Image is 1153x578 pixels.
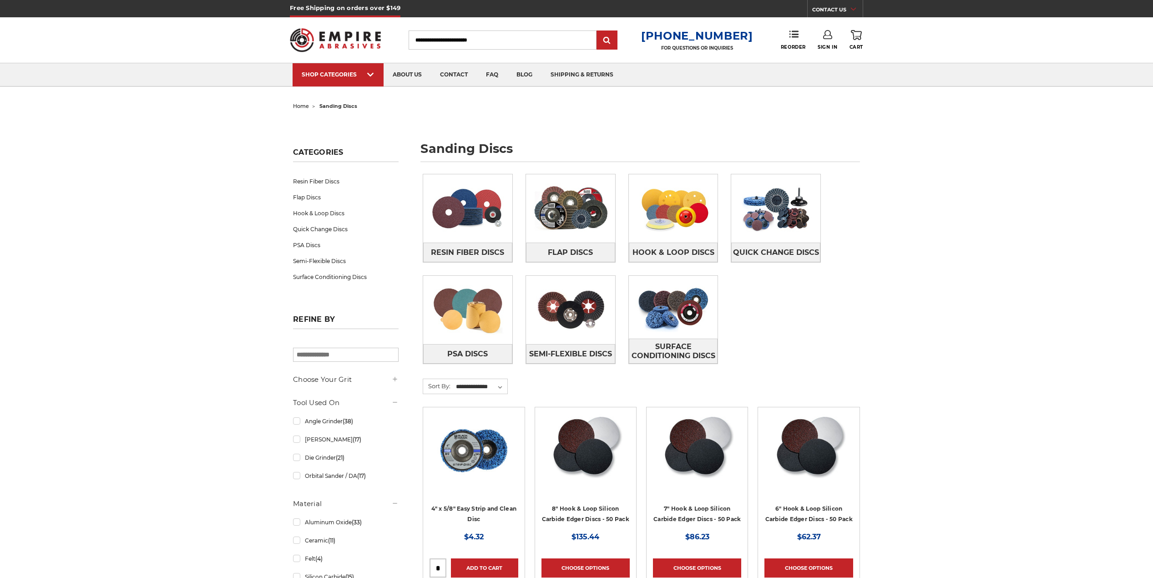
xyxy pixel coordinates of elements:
[293,237,399,253] a: PSA Discs
[328,537,335,544] span: (11)
[541,414,630,502] a: Silicon Carbide 8" Hook & Loop Edger Discs
[315,555,323,562] span: (4)
[653,558,741,578] a: Choose Options
[357,472,366,479] span: (17)
[431,63,477,86] a: contact
[423,177,512,240] img: Resin Fiber Discs
[447,346,488,362] span: PSA Discs
[423,243,512,262] a: Resin Fiber Discs
[293,221,399,237] a: Quick Change Discs
[293,431,399,447] a: [PERSON_NAME]
[420,142,860,162] h1: sanding discs
[526,344,615,364] a: Semi-Flexible Discs
[772,414,846,487] img: Silicon Carbide 6" Hook & Loop Edger Discs
[293,450,399,466] a: Die Grinder
[629,339,718,364] span: Surface Conditioning Discs
[293,532,399,548] a: Ceramic
[336,454,344,461] span: (21)
[781,44,806,50] span: Reorder
[526,243,615,262] a: Flap Discs
[571,532,599,541] span: $135.44
[850,30,863,50] a: Cart
[765,505,853,522] a: 6" Hook & Loop Silicon Carbide Edger Discs - 50 Pack
[455,380,507,394] select: Sort By:
[477,63,507,86] a: faq
[641,45,753,51] p: FOR QUESTIONS OR INQUIRIES
[293,397,399,408] h5: Tool Used On
[293,514,399,530] a: Aluminum Oxide
[507,63,541,86] a: blog
[629,177,718,240] img: Hook & Loop Discs
[384,63,431,86] a: about us
[293,269,399,285] a: Surface Conditioning Discs
[632,245,714,260] span: Hook & Loop Discs
[293,253,399,269] a: Semi-Flexible Discs
[290,22,381,58] img: Empire Abrasives
[660,414,734,487] img: Silicon Carbide 7" Hook & Loop Edger Discs
[293,498,399,509] h5: Material
[464,532,484,541] span: $4.32
[293,189,399,205] a: Flap Discs
[850,44,863,50] span: Cart
[353,436,361,443] span: (17)
[293,103,309,109] a: home
[293,551,399,567] a: Felt
[437,414,510,487] img: 4" x 5/8" easy strip and clean discs
[343,418,353,425] span: (38)
[302,71,374,78] div: SHOP CATEGORIES
[526,177,615,240] img: Flap Discs
[781,30,806,50] a: Reorder
[529,346,612,362] span: Semi-Flexible Discs
[541,558,630,578] a: Choose Options
[319,103,357,109] span: sanding discs
[542,505,629,522] a: 8" Hook & Loop Silicon Carbide Edger Discs - 50 Pack
[352,519,362,526] span: (33)
[629,243,718,262] a: Hook & Loop Discs
[731,177,820,240] img: Quick Change Discs
[293,173,399,189] a: Resin Fiber Discs
[797,532,821,541] span: $62.37
[431,245,504,260] span: Resin Fiber Discs
[641,29,753,42] a: [PHONE_NUMBER]
[541,63,622,86] a: shipping & returns
[733,245,819,260] span: Quick Change Discs
[423,279,512,341] img: PSA Discs
[764,414,853,502] a: Silicon Carbide 6" Hook & Loop Edger Discs
[293,148,399,162] h5: Categories
[293,413,399,429] a: Angle Grinder
[423,344,512,364] a: PSA Discs
[293,205,399,221] a: Hook & Loop Discs
[549,414,622,487] img: Silicon Carbide 8" Hook & Loop Edger Discs
[451,558,518,578] a: Add to Cart
[423,379,450,393] label: Sort By:
[629,339,718,364] a: Surface Conditioning Discs
[548,245,593,260] span: Flap Discs
[526,279,615,341] img: Semi-Flexible Discs
[812,5,863,17] a: CONTACT US
[629,276,718,339] img: Surface Conditioning Discs
[293,374,399,385] h5: Choose Your Grit
[431,505,517,522] a: 4" x 5/8" Easy Strip and Clean Disc
[598,31,616,50] input: Submit
[293,315,399,329] h5: Refine by
[685,532,709,541] span: $86.23
[731,243,820,262] a: Quick Change Discs
[818,44,837,50] span: Sign In
[293,468,399,484] a: Orbital Sander / DA
[764,558,853,578] a: Choose Options
[653,414,741,502] a: Silicon Carbide 7" Hook & Loop Edger Discs
[653,505,741,522] a: 7" Hook & Loop Silicon Carbide Edger Discs - 50 Pack
[430,414,518,502] a: 4" x 5/8" easy strip and clean discs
